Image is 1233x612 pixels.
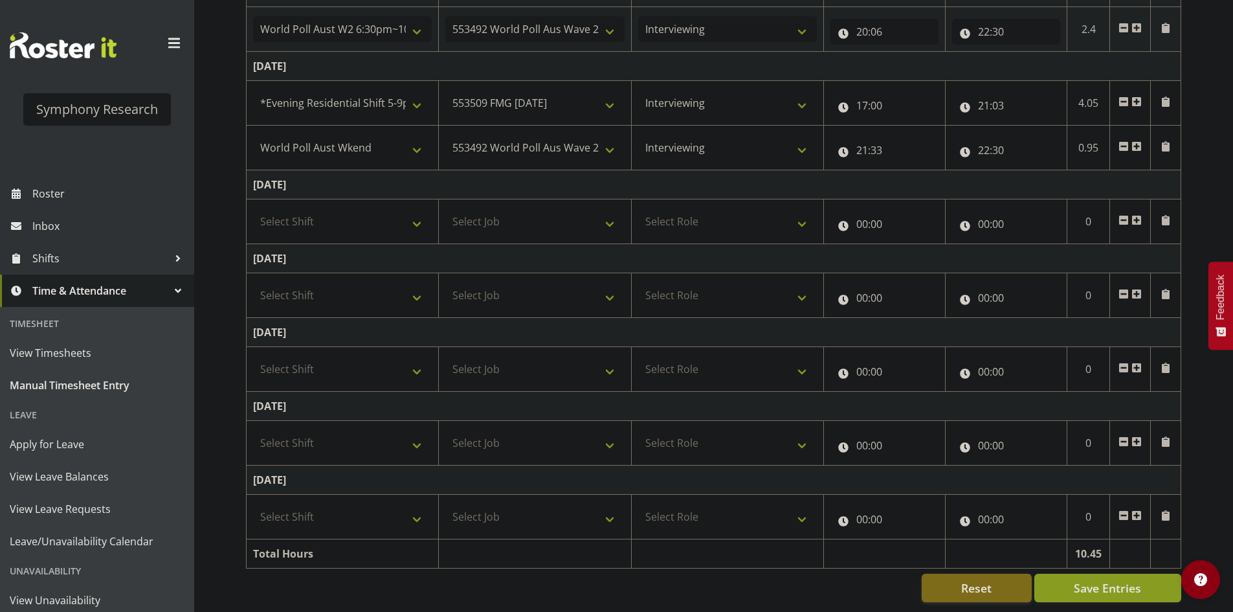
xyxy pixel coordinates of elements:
span: Apply for Leave [10,435,184,454]
span: View Leave Requests [10,499,184,519]
input: Click to select... [830,285,939,311]
button: Feedback - Show survey [1208,262,1233,350]
td: 0 [1067,421,1110,466]
span: Inbox [32,216,188,236]
td: 0.95 [1067,126,1110,170]
td: [DATE] [247,392,1181,421]
input: Click to select... [952,137,1060,163]
td: [DATE] [247,318,1181,347]
div: Timesheet [3,310,191,337]
a: View Leave Requests [3,493,191,525]
td: [DATE] [247,466,1181,495]
span: View Unavailability [10,591,184,610]
div: Symphony Research [36,100,158,119]
input: Click to select... [830,211,939,237]
td: [DATE] [247,52,1181,81]
td: 0 [1067,199,1110,244]
span: View Leave Balances [10,467,184,486]
span: Manual Timesheet Entry [10,376,184,395]
td: 0 [1067,495,1110,539]
span: Roster [32,184,188,203]
span: Time & Attendance [32,281,168,300]
img: Rosterit website logo [10,32,117,58]
div: Leave [3,402,191,428]
a: Apply for Leave [3,428,191,460]
input: Click to select... [952,19,1060,45]
input: Click to select... [952,359,1060,385]
input: Click to select... [830,137,939,163]
td: Total Hours [247,539,439,569]
input: Click to select... [830,19,939,45]
a: View Timesheets [3,337,191,369]
td: [DATE] [247,244,1181,273]
span: Shifts [32,249,168,268]
button: Save Entries [1034,574,1181,602]
div: Unavailability [3,558,191,584]
span: View Timesheets [10,343,184,363]
td: 4.05 [1067,81,1110,126]
span: Save Entries [1074,580,1141,596]
input: Click to select... [952,93,1060,119]
a: Manual Timesheet Entry [3,369,191,402]
td: 10.45 [1067,539,1110,569]
td: 2.4 [1067,7,1110,52]
a: Leave/Unavailability Calendar [3,525,191,558]
td: [DATE] [247,170,1181,199]
a: View Leave Balances [3,460,191,493]
img: help-xxl-2.png [1194,573,1207,586]
input: Click to select... [952,285,1060,311]
input: Click to select... [830,433,939,459]
td: 0 [1067,273,1110,318]
span: Reset [961,580,992,596]
input: Click to select... [952,211,1060,237]
input: Click to select... [952,433,1060,459]
span: Feedback [1215,275,1227,320]
span: Leave/Unavailability Calendar [10,532,184,551]
input: Click to select... [830,359,939,385]
input: Click to select... [830,506,939,532]
input: Click to select... [830,93,939,119]
input: Click to select... [952,506,1060,532]
td: 0 [1067,347,1110,392]
button: Reset [922,574,1032,602]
